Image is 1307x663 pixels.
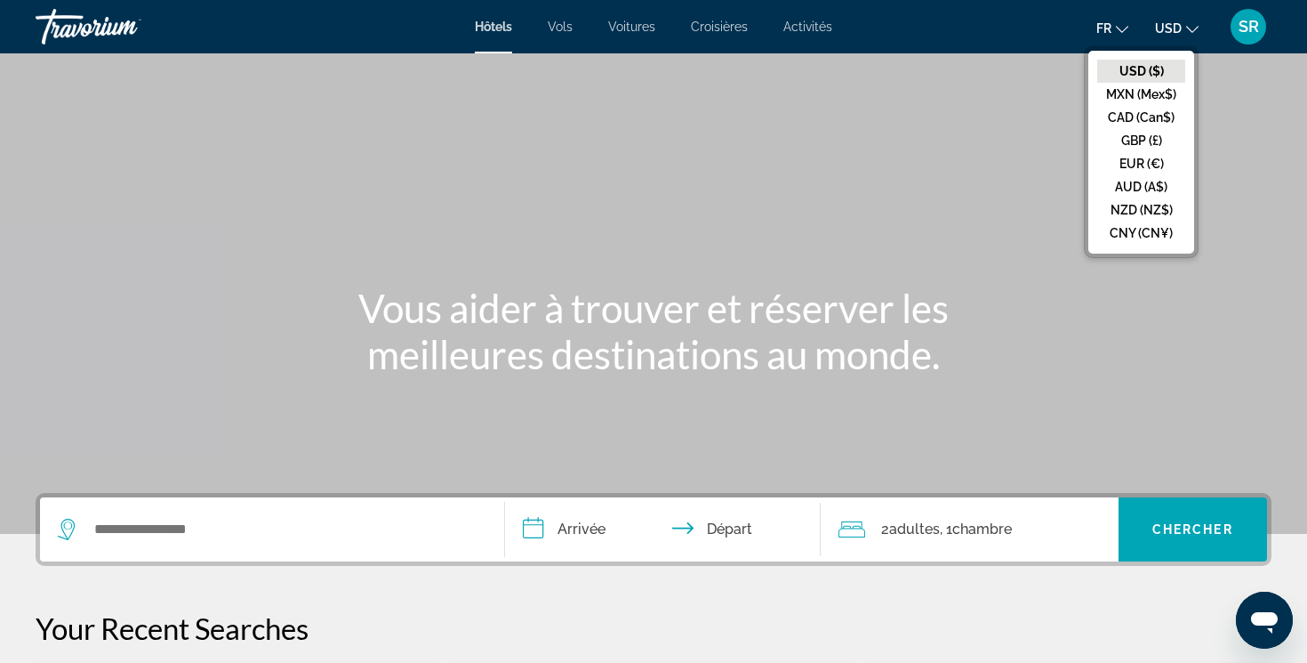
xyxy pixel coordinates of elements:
p: Your Recent Searches [36,610,1271,646]
button: Check in and out dates [505,497,821,562]
button: User Menu [1225,8,1271,45]
a: Vols [548,20,573,34]
span: Chambre [952,521,1012,538]
span: Chercher [1152,522,1233,537]
button: GBP (£) [1097,129,1185,152]
div: Search widget [40,497,1267,562]
a: Hôtels [475,20,512,34]
span: , 1 [940,517,1012,542]
button: EUR (€) [1097,152,1185,175]
h1: Vous aider à trouver et réserver les meilleures destinations au monde. [320,285,987,377]
span: USD [1155,21,1182,36]
span: Adultes [889,521,940,538]
iframe: Bouton de lancement de la fenêtre de messagerie [1236,592,1293,649]
button: AUD (A$) [1097,175,1185,198]
span: fr [1096,21,1111,36]
a: Travorium [36,4,213,50]
span: SR [1239,18,1259,36]
button: CNY (CN¥) [1097,222,1185,245]
button: Travelers: 2 adults, 0 children [821,497,1119,562]
a: Activités [783,20,832,34]
button: USD ($) [1097,60,1185,83]
a: Voitures [608,20,655,34]
button: CAD (Can$) [1097,106,1185,129]
a: Croisières [691,20,748,34]
button: MXN (Mex$) [1097,83,1185,106]
button: Change language [1096,15,1128,41]
button: Chercher [1119,497,1268,562]
button: NZD (NZ$) [1097,198,1185,222]
button: Change currency [1155,15,1199,41]
span: 2 [881,517,940,542]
